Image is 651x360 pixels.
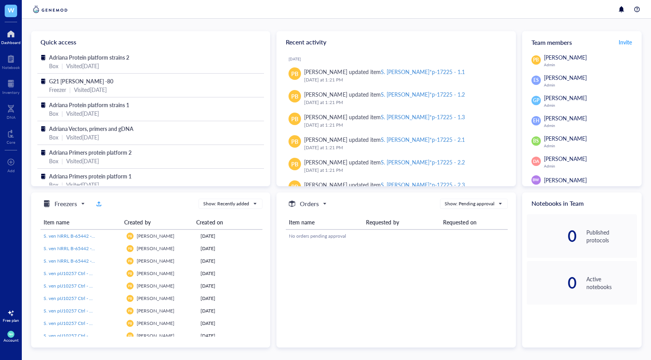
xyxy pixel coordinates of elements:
[527,277,577,289] div: 0
[44,258,95,264] span: S. ven NRRL B-65442 - 1
[618,36,632,48] button: Invite
[586,275,637,291] div: Active notebooks
[7,127,15,145] a: Core
[304,166,503,174] div: [DATE] at 1:21 PM
[44,245,120,252] a: S. ven NRRL B-65442 - 2
[66,62,99,70] div: Visited [DATE]
[440,215,508,229] th: Requested on
[62,109,63,118] div: |
[49,62,58,70] div: Box
[44,332,120,339] a: S. ven pIJ10257 Ctrl - 2.1
[445,200,494,207] div: Show: Pending approval
[291,92,298,101] span: PB
[137,332,174,339] span: [PERSON_NAME]
[44,295,96,302] span: S. ven pIJ10257 Ctrl - 3.1
[40,215,121,229] th: Item name
[62,133,63,141] div: |
[69,85,71,94] div: |
[533,158,539,165] span: DA
[201,258,259,265] div: [DATE]
[291,137,298,146] span: PB
[137,320,174,326] span: [PERSON_NAME]
[304,67,465,76] div: [PERSON_NAME] updated item
[49,172,132,180] span: Adriana Primers protein platform 1
[203,200,249,207] div: Show: Recently added
[7,168,15,173] div: Add
[137,282,174,289] span: [PERSON_NAME]
[44,282,96,289] span: S. ven pIJ10257 Ctrl - 3.2
[201,295,259,302] div: [DATE]
[2,65,20,70] div: Notebook
[128,296,132,300] span: PB
[544,103,637,108] div: Admin
[3,318,19,323] div: Free plan
[544,123,637,128] div: Admin
[7,102,16,120] a: DNA
[44,295,120,302] a: S. ven pIJ10257 Ctrl - 3.1
[2,78,19,95] a: Inventory
[66,109,99,118] div: Visited [DATE]
[544,176,587,184] span: [PERSON_NAME]
[544,164,637,168] div: Admin
[9,333,13,336] span: NH
[137,233,174,239] span: [PERSON_NAME]
[121,215,193,229] th: Created by
[201,332,259,339] div: [DATE]
[137,270,174,277] span: [PERSON_NAME]
[44,270,96,277] span: S. ven pIJ10257 Ctrl - 3.3
[291,115,298,123] span: PB
[381,158,465,166] div: S. [PERSON_NAME]*p-17225 - 2.2
[44,258,120,265] a: S. ven NRRL B-65442 - 1
[544,83,637,87] div: Admin
[49,101,129,109] span: Adriana Protein platform strains 1
[289,233,505,240] div: No orders pending approval
[31,5,69,14] img: genemod-logo
[128,334,132,337] span: PB
[304,99,503,106] div: [DATE] at 1:21 PM
[44,320,120,327] a: S. ven pIJ10257 Ctrl - 2.2
[283,87,509,109] a: PB[PERSON_NAME] updated itemS. [PERSON_NAME]*p-17225 - 1.2[DATE] at 1:21 PM
[49,85,66,94] div: Freezer
[533,56,539,64] span: PB
[291,69,298,78] span: PB
[4,338,19,342] div: Account
[619,38,632,46] span: Invite
[586,228,637,244] div: Published protocols
[44,307,96,314] span: S. ven pIJ10257 Ctrl - 2.3
[201,270,259,277] div: [DATE]
[363,215,440,229] th: Requested by
[201,320,259,327] div: [DATE]
[128,259,132,263] span: PB
[1,28,21,45] a: Dashboard
[522,31,642,53] div: Team members
[1,40,21,45] div: Dashboard
[533,138,539,145] span: BS
[381,113,465,121] div: S. [PERSON_NAME]*p-17225 - 1.3
[304,76,503,84] div: [DATE] at 1:21 PM
[44,233,120,240] a: S. ven NRRL B-65442 - 3
[137,258,174,264] span: [PERSON_NAME]
[291,160,298,168] span: PB
[300,199,319,208] h5: Orders
[283,132,509,155] a: PB[PERSON_NAME] updated itemS. [PERSON_NAME]*p-17225 - 2.1[DATE] at 1:21 PM
[44,282,120,289] a: S. ven pIJ10257 Ctrl - 3.2
[62,62,63,70] div: |
[31,31,270,53] div: Quick access
[49,109,58,118] div: Box
[381,136,465,143] div: S. [PERSON_NAME]*p-17225 - 2.1
[527,230,577,242] div: 0
[304,90,465,99] div: [PERSON_NAME] updated item
[522,192,642,214] div: Notebooks in Team
[44,233,95,239] span: S. ven NRRL B-65442 - 3
[137,295,174,302] span: [PERSON_NAME]
[128,284,132,288] span: PB
[137,245,174,252] span: [PERSON_NAME]
[44,332,96,339] span: S. ven pIJ10257 Ctrl - 2.1
[44,320,96,326] span: S. ven pIJ10257 Ctrl - 2.2
[283,109,509,132] a: PB[PERSON_NAME] updated itemS. [PERSON_NAME]*p-17225 - 1.3[DATE] at 1:21 PM
[44,245,95,252] span: S. ven NRRL B-65442 - 2
[128,234,132,238] span: PB
[544,134,587,142] span: [PERSON_NAME]
[201,307,259,314] div: [DATE]
[128,247,132,250] span: PB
